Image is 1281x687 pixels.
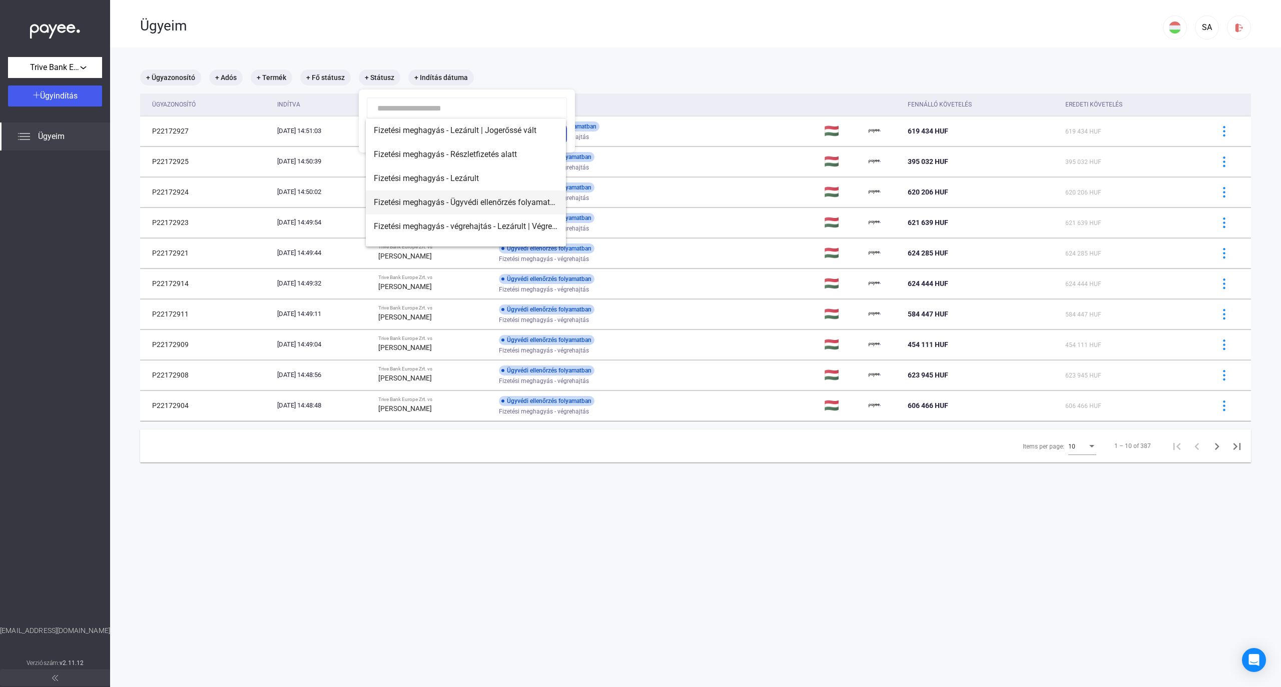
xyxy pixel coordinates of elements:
[374,244,558,256] span: Fizetési meghagyás - végrehajtás - Kibocsátás folyamatban
[374,220,558,232] span: Fizetési meghagyás - végrehajtás - Lezárult | Végrehajtó kijelölve
[1242,648,1266,672] div: Open Intercom Messenger
[374,148,558,160] span: Fizetési meghagyás - Részletfizetés alatt
[374,196,558,208] span: Fizetési meghagyás - Ügyvédi ellenőrzés folyamatban
[374,124,558,136] span: Fizetési meghagyás - Lezárult | Jogerőssé vált
[374,172,558,184] span: Fizetési meghagyás - Lezárult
